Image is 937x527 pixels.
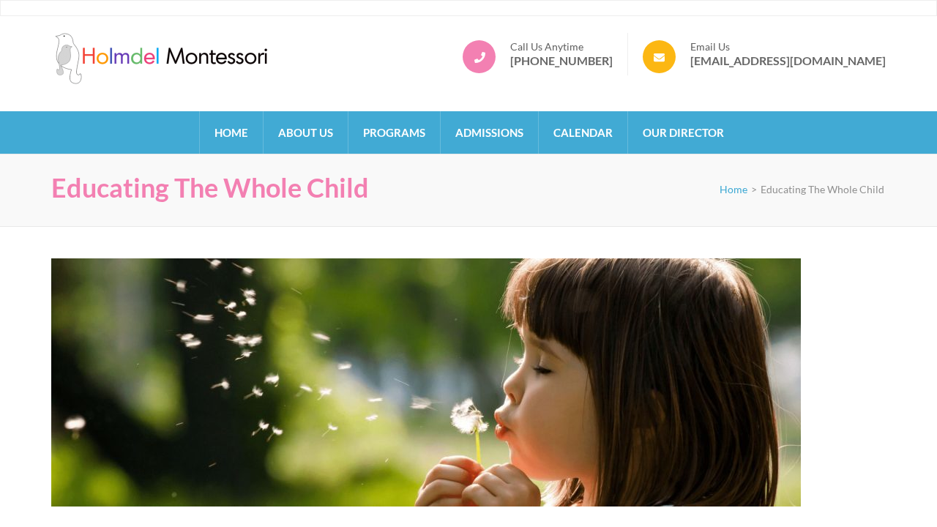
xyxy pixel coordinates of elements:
a: Home [720,183,747,195]
a: Home [200,111,263,154]
span: > [751,183,757,195]
img: Holmdel Montessori School [51,33,271,84]
a: Programs [348,111,440,154]
span: Email Us [690,40,886,53]
a: [EMAIL_ADDRESS][DOMAIN_NAME] [690,53,886,68]
a: Admissions [441,111,538,154]
a: Calendar [539,111,627,154]
a: [PHONE_NUMBER] [510,53,613,68]
a: Our Director [628,111,739,154]
h1: Educating The Whole Child [51,172,369,203]
span: Call Us Anytime [510,40,613,53]
a: About Us [264,111,348,154]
